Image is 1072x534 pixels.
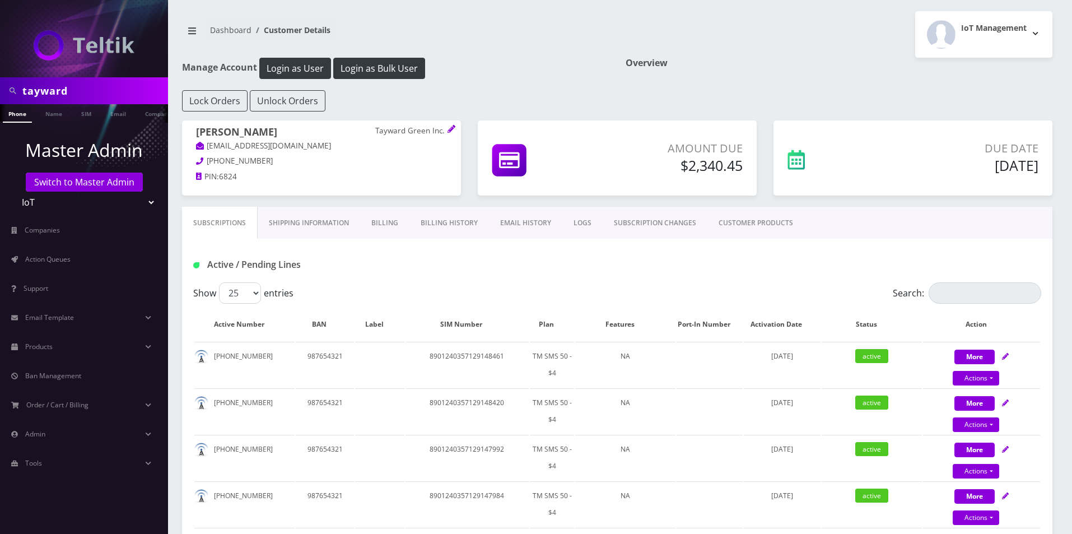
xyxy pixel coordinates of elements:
[530,342,574,387] td: TM SMS 50 - $4
[25,458,42,468] span: Tools
[26,173,143,192] button: Switch to Master Admin
[194,435,295,480] td: [PHONE_NUMBER]
[3,104,32,123] a: Phone
[296,388,354,434] td: 987654321
[360,207,409,239] a: Billing
[915,11,1052,58] button: IoT Management
[194,350,208,364] img: default.png
[333,61,425,73] a: Login as Bulk User
[196,141,331,152] a: [EMAIL_ADDRESS][DOMAIN_NAME]
[182,18,609,50] nav: breadcrumb
[923,308,1040,341] th: Action: activate to sort column ascending
[194,342,295,387] td: [PHONE_NUMBER]
[677,308,742,341] th: Port-In Number: activate to sort column ascending
[76,104,97,122] a: SIM
[954,489,995,504] button: More
[893,282,1041,304] label: Search:
[855,489,888,503] span: active
[603,140,743,157] p: Amount Due
[406,481,529,527] td: 8901240357129147984
[196,126,447,140] h1: [PERSON_NAME]
[575,308,675,341] th: Features: activate to sort column ascending
[929,282,1041,304] input: Search:
[250,90,325,112] button: Unlock Orders
[575,481,675,527] td: NA
[22,80,165,101] input: Search in Company
[182,90,248,112] button: Lock Orders
[855,396,888,410] span: active
[251,24,330,36] li: Customer Details
[409,207,489,239] a: Billing History
[207,156,273,166] span: [PHONE_NUMBER]
[954,443,995,457] button: More
[24,284,48,293] span: Support
[771,444,793,454] span: [DATE]
[40,104,68,122] a: Name
[953,371,999,386] a: Actions
[575,388,675,434] td: NA
[530,481,574,527] td: TM SMS 50 - $4
[406,435,529,480] td: 8901240357129147992
[822,308,922,341] th: Status: activate to sort column ascending
[25,313,74,322] span: Email Template
[855,442,888,456] span: active
[26,400,88,410] span: Order / Cart / Billing
[954,396,995,411] button: More
[562,207,603,239] a: LOGS
[744,308,821,341] th: Activation Date: activate to sort column ascending
[194,481,295,527] td: [PHONE_NUMBER]
[530,308,574,341] th: Plan: activate to sort column ascending
[707,207,804,239] a: CUSTOMER PRODUCTS
[25,254,71,264] span: Action Queues
[771,491,793,500] span: [DATE]
[296,308,354,341] th: BAN: activate to sort column ascending
[406,308,529,341] th: SIM Number: activate to sort column ascending
[196,171,219,183] a: PIN:
[25,371,81,380] span: Ban Management
[194,388,295,434] td: [PHONE_NUMBER]
[259,58,331,79] button: Login as User
[530,388,574,434] td: TM SMS 50 - $4
[25,225,60,235] span: Companies
[575,342,675,387] td: NA
[771,398,793,407] span: [DATE]
[210,25,251,35] a: Dashboard
[25,429,45,439] span: Admin
[219,282,261,304] select: Showentries
[406,388,529,434] td: 8901240357129148420
[855,349,888,363] span: active
[193,262,199,268] img: Active / Pending Lines
[182,207,258,239] a: Subscriptions
[771,351,793,361] span: [DATE]
[406,342,529,387] td: 8901240357129148461
[194,396,208,410] img: default.png
[603,157,743,174] h5: $2,340.45
[489,207,562,239] a: EMAIL HISTORY
[877,157,1038,174] h5: [DATE]
[193,259,465,270] h1: Active / Pending Lines
[194,489,208,503] img: default.png
[333,58,425,79] button: Login as Bulk User
[296,481,354,527] td: 987654321
[953,464,999,479] a: Actions
[877,140,1038,157] p: Due Date
[258,207,360,239] a: Shipping Information
[626,58,1052,68] h1: Overview
[954,350,995,364] button: More
[296,342,354,387] td: 987654321
[296,435,354,480] td: 987654321
[603,207,707,239] a: SUBSCRIPTION CHANGES
[139,104,177,122] a: Company
[355,308,404,341] th: Label: activate to sort column ascending
[194,443,208,457] img: default.png
[182,58,609,79] h1: Manage Account
[105,104,132,122] a: Email
[193,282,293,304] label: Show entries
[257,61,333,73] a: Login as User
[953,510,999,525] a: Actions
[575,435,675,480] td: NA
[375,126,447,136] p: Tayward Green Inc.
[34,30,134,61] img: IoT
[25,342,53,351] span: Products
[953,417,999,432] a: Actions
